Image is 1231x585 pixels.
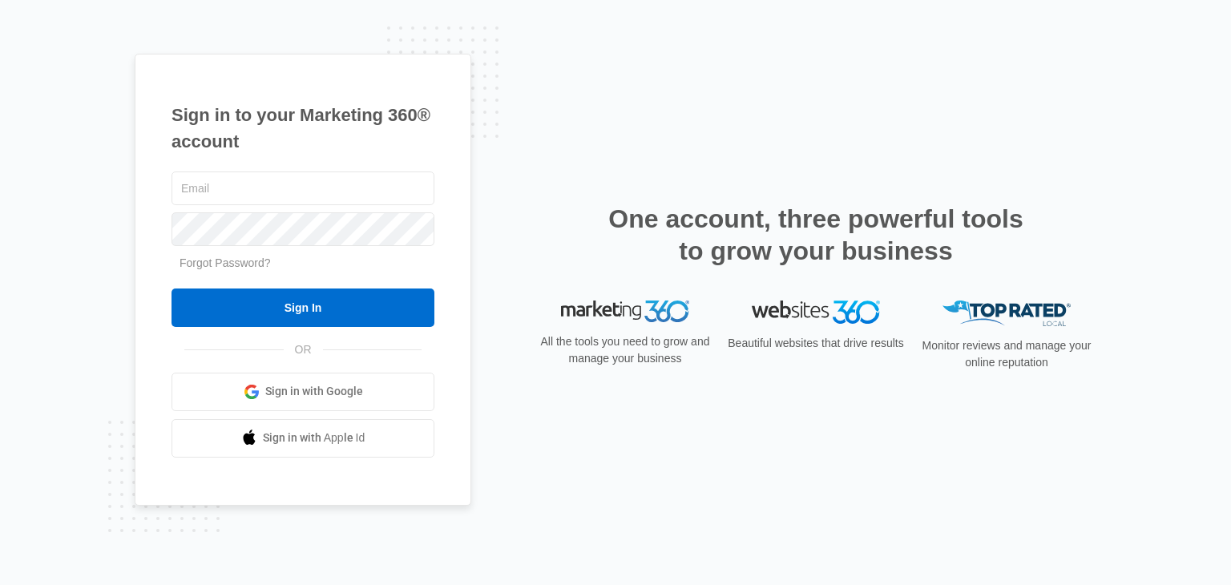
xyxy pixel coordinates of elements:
input: Email [172,171,434,205]
a: Sign in with Apple Id [172,419,434,458]
span: Sign in with Apple Id [263,430,365,446]
img: Top Rated Local [942,301,1071,327]
h2: One account, three powerful tools to grow your business [603,203,1028,267]
h1: Sign in to your Marketing 360® account [172,102,434,155]
a: Forgot Password? [180,256,271,269]
img: Marketing 360 [561,301,689,323]
span: OR [284,341,323,358]
img: Websites 360 [752,301,880,324]
input: Sign In [172,288,434,327]
a: Sign in with Google [172,373,434,411]
span: Sign in with Google [265,383,363,400]
p: Beautiful websites that drive results [726,335,906,352]
p: All the tools you need to grow and manage your business [535,333,715,367]
p: Monitor reviews and manage your online reputation [917,337,1096,371]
